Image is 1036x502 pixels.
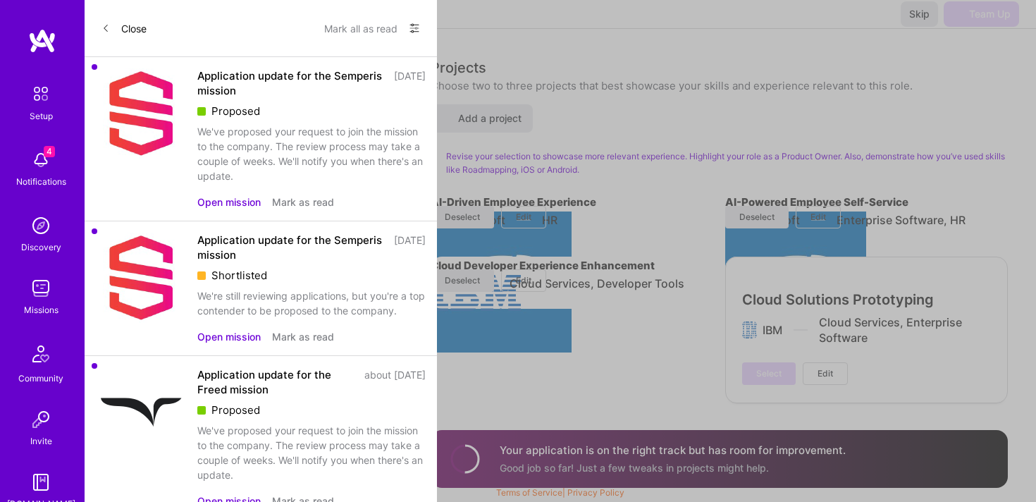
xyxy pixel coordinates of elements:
div: Notifications [16,174,66,189]
div: Invite [30,434,52,448]
img: Company Logo [96,367,186,458]
div: We've proposed your request to join the mission to the company. The review process may take a cou... [197,124,426,183]
div: Proposed [197,104,426,118]
div: Missions [24,302,58,317]
img: guide book [27,468,55,496]
img: logo [28,28,56,54]
div: Setup [30,109,53,123]
img: discovery [27,212,55,240]
div: Community [18,371,63,386]
img: bell [27,146,55,174]
img: teamwork [27,274,55,302]
button: Mark all as read [324,17,397,39]
img: Invite [27,405,55,434]
img: setup [26,79,56,109]
button: Open mission [197,329,261,344]
div: Application update for the Semperis mission [197,233,386,262]
button: Mark as read [272,329,334,344]
img: Company Logo [96,68,186,159]
div: Application update for the Semperis mission [197,68,386,98]
button: Mark as read [272,195,334,209]
button: Open mission [197,195,261,209]
div: [DATE] [394,68,426,98]
img: Community [24,337,58,371]
button: Close [101,17,147,39]
span: 4 [44,146,55,157]
div: Proposed [197,403,426,417]
div: We're still reviewing applications, but you're a top contender to be proposed to the company. [197,288,426,318]
div: Shortlisted [197,268,426,283]
div: about [DATE] [364,367,426,397]
img: Company Logo [96,233,186,323]
div: Discovery [21,240,61,255]
div: Application update for the Freed mission [197,367,356,397]
div: We've proposed your request to join the mission to the company. The review process may take a cou... [197,423,426,482]
div: [DATE] [394,233,426,262]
